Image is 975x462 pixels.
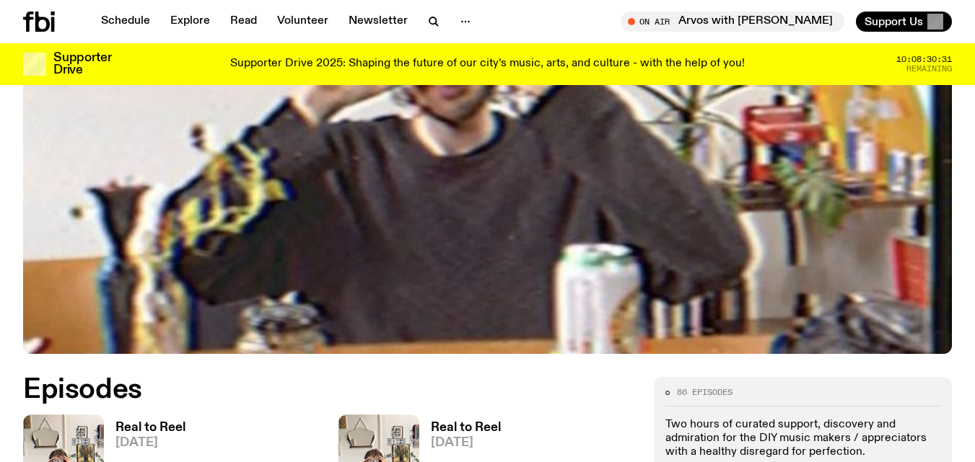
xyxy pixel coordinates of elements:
[222,12,266,32] a: Read
[431,422,501,434] h3: Real to Reel
[621,12,844,32] button: On AirArvos with [PERSON_NAME]
[115,437,185,449] span: [DATE]
[92,12,159,32] a: Schedule
[865,15,923,28] span: Support Us
[230,58,745,71] p: Supporter Drive 2025: Shaping the future of our city’s music, arts, and culture - with the help o...
[340,12,416,32] a: Newsletter
[431,437,501,449] span: [DATE]
[896,55,952,63] span: 10:08:30:31
[115,422,185,434] h3: Real to Reel
[162,12,219,32] a: Explore
[23,377,637,403] h2: Episodes
[268,12,337,32] a: Volunteer
[906,65,952,73] span: Remaining
[677,388,733,396] span: 86 episodes
[856,12,952,32] button: Support Us
[53,52,111,76] h3: Supporter Drive
[665,418,940,460] p: Two hours of curated support, discovery and admiration for the DIY music makers / appreciators wi...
